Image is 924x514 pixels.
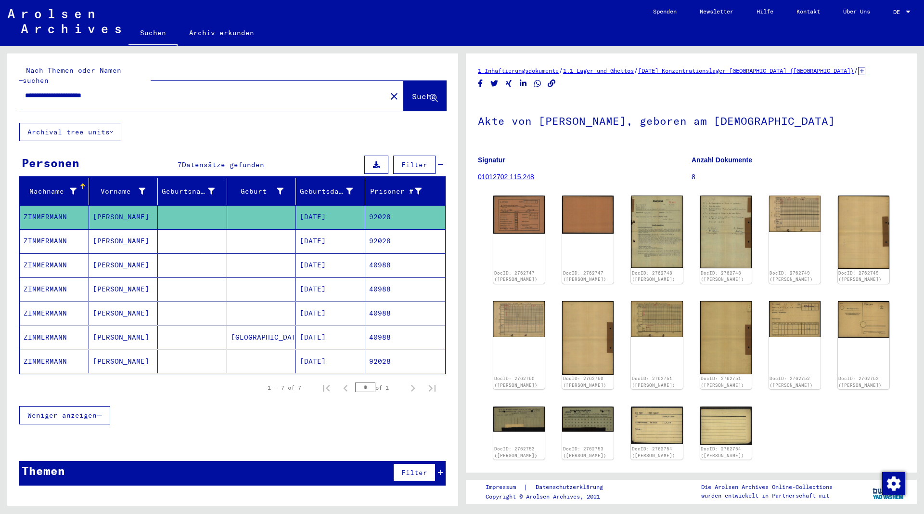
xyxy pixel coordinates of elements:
[403,378,423,397] button: Next page
[388,91,400,102] mat-icon: close
[365,229,446,253] mat-cell: 92028
[385,86,404,105] button: Clear
[365,326,446,349] mat-cell: 40988
[227,178,296,205] mat-header-cell: Geburt‏
[494,376,538,388] a: DocID: 2762750 ([PERSON_NAME])
[23,66,121,85] mat-label: Nach Themen oder Namen suchen
[486,482,615,492] div: |
[632,376,675,388] a: DocID: 2762751 ([PERSON_NAME])
[89,229,158,253] mat-cell: [PERSON_NAME]
[478,156,505,164] b: Signatur
[701,376,744,388] a: DocID: 2762751 ([PERSON_NAME])
[162,184,227,199] div: Geburtsname
[93,186,146,197] div: Vorname
[296,277,365,301] mat-cell: [DATE]
[631,407,682,444] img: 001.jpg
[178,21,266,44] a: Archiv erkunden
[423,378,442,397] button: Last page
[634,66,638,75] span: /
[393,156,436,174] button: Filter
[365,350,446,373] mat-cell: 92028
[632,270,675,282] a: DocID: 2762748 ([PERSON_NAME])
[504,78,514,90] button: Share on Xing
[24,184,89,199] div: Nachname
[769,196,821,232] img: 001.jpg
[631,196,682,268] img: 001.jpg
[231,186,284,197] div: Geburt‏
[89,253,158,277] mat-cell: [PERSON_NAME]
[89,178,158,205] mat-header-cell: Vorname
[893,9,904,15] span: DE
[20,326,89,349] mat-cell: ZIMMERMANN
[528,482,615,492] a: Datenschutzerklärung
[89,302,158,325] mat-cell: [PERSON_NAME]
[89,326,158,349] mat-cell: [PERSON_NAME]
[478,173,534,181] a: 01012702 115.248
[336,378,355,397] button: Previous page
[128,21,178,46] a: Suchen
[365,205,446,229] mat-cell: 92028
[562,407,614,432] img: 002.jpg
[562,301,614,375] img: 002.jpg
[296,229,365,253] mat-cell: [DATE]
[89,277,158,301] mat-cell: [PERSON_NAME]
[838,270,882,282] a: DocID: 2762749 ([PERSON_NAME])
[518,78,528,90] button: Share on LinkedIn
[563,446,606,458] a: DocID: 2762753 ([PERSON_NAME])
[838,301,889,338] img: 002.jpg
[547,78,557,90] button: Copy link
[404,81,446,111] button: Suche
[701,491,833,500] p: wurden entwickelt in Partnerschaft mit
[296,326,365,349] mat-cell: [DATE]
[20,205,89,229] mat-cell: ZIMMERMANN
[20,178,89,205] mat-header-cell: Nachname
[701,270,744,282] a: DocID: 2762748 ([PERSON_NAME])
[162,186,215,197] div: Geburtsname
[838,196,889,269] img: 002.jpg
[871,479,907,503] img: yv_logo.png
[486,482,524,492] a: Impressum
[20,302,89,325] mat-cell: ZIMMERMANN
[493,196,545,234] img: 001.jpg
[227,326,296,349] mat-cell: [GEOGRAPHIC_DATA]
[486,492,615,501] p: Copyright © Arolsen Archives, 2021
[882,472,905,495] img: Zustimmung ändern
[478,67,559,74] a: 1 Inhaftierungsdokumente
[533,78,543,90] button: Share on WhatsApp
[838,376,882,388] a: DocID: 2762752 ([PERSON_NAME])
[770,270,813,282] a: DocID: 2762749 ([PERSON_NAME])
[296,205,365,229] mat-cell: [DATE]
[401,160,427,169] span: Filter
[563,270,606,282] a: DocID: 2762747 ([PERSON_NAME])
[369,184,434,199] div: Prisoner #
[494,270,538,282] a: DocID: 2762747 ([PERSON_NAME])
[478,99,905,141] h1: Akte von [PERSON_NAME], geboren am [DEMOGRAPHIC_DATA]
[22,462,65,479] div: Themen
[493,407,545,432] img: 001.jpg
[27,411,97,420] span: Weniger anzeigen
[493,301,545,338] img: 001.jpg
[700,407,752,445] img: 002.jpg
[22,154,79,171] div: Personen
[700,301,752,375] img: 002.jpg
[692,172,905,182] p: 8
[268,383,301,392] div: 1 – 7 of 7
[365,178,446,205] mat-header-cell: Prisoner #
[19,406,110,424] button: Weniger anzeigen
[489,78,500,90] button: Share on Twitter
[769,301,821,337] img: 001.jpg
[559,66,563,75] span: /
[20,253,89,277] mat-cell: ZIMMERMANN
[20,277,89,301] mat-cell: ZIMMERMANN
[412,92,436,101] span: Suche
[89,350,158,373] mat-cell: [PERSON_NAME]
[494,446,538,458] a: DocID: 2762753 ([PERSON_NAME])
[401,468,427,477] span: Filter
[638,67,854,74] a: [DATE] Konzentrationslager [GEOGRAPHIC_DATA] ([GEOGRAPHIC_DATA])
[300,184,365,199] div: Geburtsdatum
[19,123,121,141] button: Archival tree units
[365,277,446,301] mat-cell: 40988
[692,156,752,164] b: Anzahl Dokumente
[632,446,675,458] a: DocID: 2762754 ([PERSON_NAME])
[770,376,813,388] a: DocID: 2762752 ([PERSON_NAME])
